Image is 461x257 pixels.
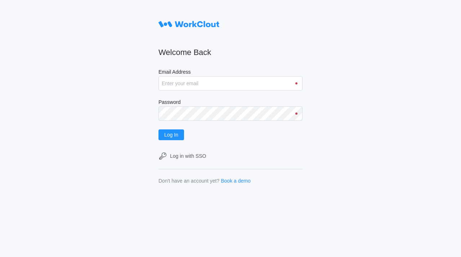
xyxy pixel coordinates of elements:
[221,178,251,184] a: Book a demo
[158,152,303,160] a: Log in with SSO
[158,47,303,58] h2: Welcome Back
[158,99,303,106] label: Password
[170,153,206,159] div: Log in with SSO
[158,178,219,184] div: Don't have an account yet?
[164,132,178,137] span: Log In
[158,129,184,140] button: Log In
[158,69,303,76] label: Email Address
[158,76,303,91] input: Enter your email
